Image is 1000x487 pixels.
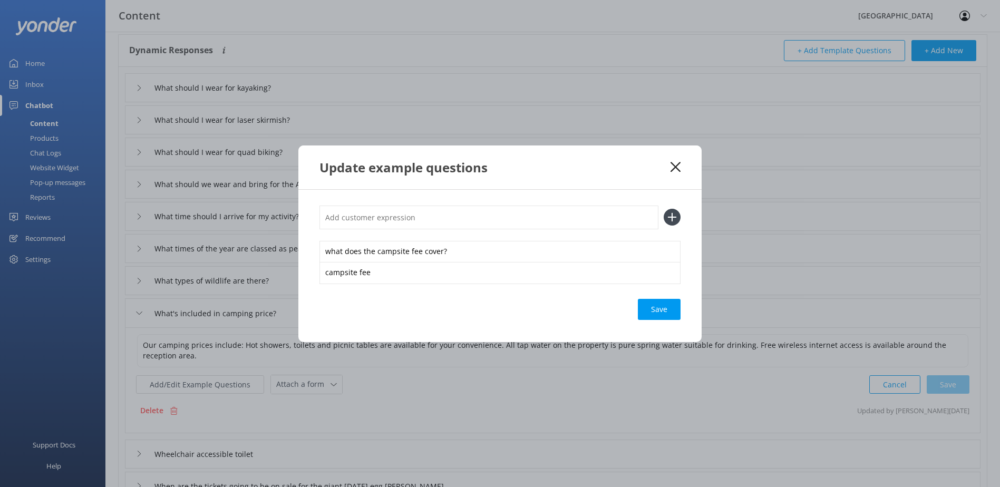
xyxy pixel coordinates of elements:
button: Close [671,162,681,172]
button: Save [638,299,681,320]
input: Add customer expression [319,206,658,229]
div: what does the campsite fee cover? [319,241,681,263]
div: campsite fee [319,262,681,284]
div: Update example questions [319,159,671,176]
